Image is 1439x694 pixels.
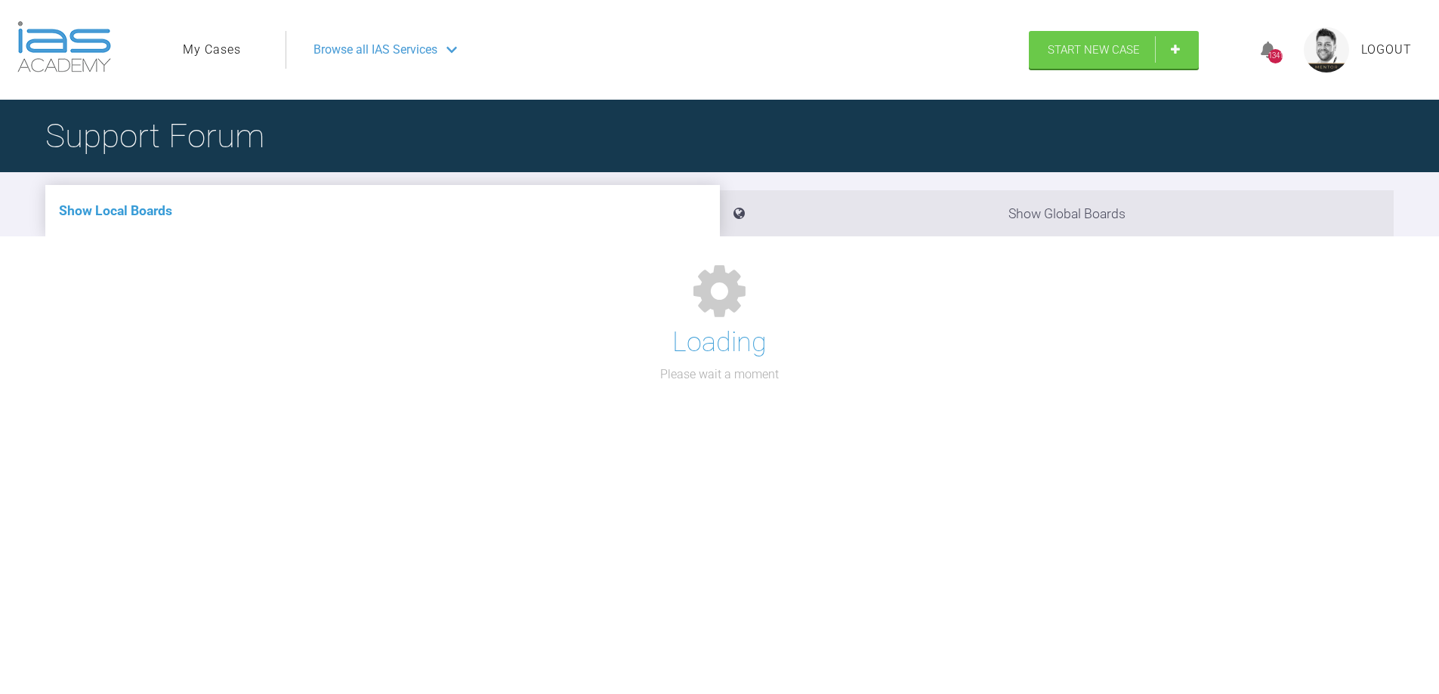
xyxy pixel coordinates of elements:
[1361,40,1412,60] a: Logout
[1048,43,1140,57] span: Start New Case
[660,365,779,384] p: Please wait a moment
[1029,31,1199,69] a: Start New Case
[313,40,437,60] span: Browse all IAS Services
[1268,49,1283,63] div: 1341
[1304,27,1349,72] img: profile.png
[672,321,767,365] h1: Loading
[720,190,1394,236] li: Show Global Boards
[17,21,111,72] img: logo-light.3e3ef733.png
[45,185,720,236] li: Show Local Boards
[45,109,264,162] h1: Support Forum
[183,40,241,60] a: My Cases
